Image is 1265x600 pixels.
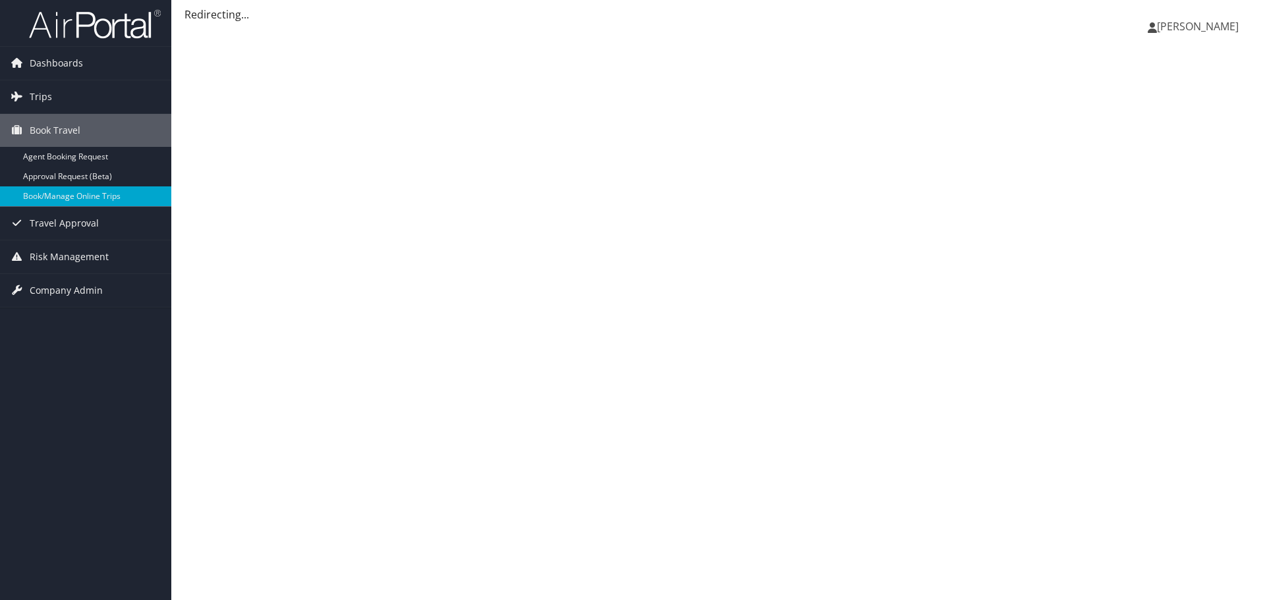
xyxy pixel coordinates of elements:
[30,80,52,113] span: Trips
[30,47,83,80] span: Dashboards
[184,7,1252,22] div: Redirecting...
[30,274,103,307] span: Company Admin
[29,9,161,40] img: airportal-logo.png
[30,240,109,273] span: Risk Management
[1148,7,1252,46] a: [PERSON_NAME]
[30,207,99,240] span: Travel Approval
[30,114,80,147] span: Book Travel
[1157,19,1239,34] span: [PERSON_NAME]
